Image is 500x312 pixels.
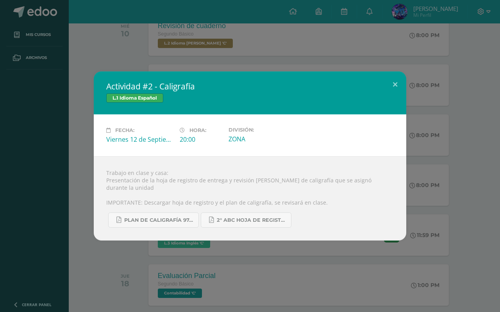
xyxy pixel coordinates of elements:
[124,217,195,223] span: Plan de caligrafía 97-142 Segundo Básico ABC.pdf
[384,71,406,98] button: Close (Esc)
[94,156,406,241] div: Trabajo en clase y casa: Presentación de la hoja de registro de entrega y revisión [PERSON_NAME] ...
[106,81,394,92] h2: Actividad #2 - Caligrafía
[217,217,287,223] span: 2° ABC HOJA DE REGISTRO - UNIDAD FINAL.pdf
[229,135,296,143] div: ZONA
[106,135,173,144] div: Viernes 12 de Septiembre
[108,212,199,228] a: Plan de caligrafía 97-142 Segundo Básico ABC.pdf
[229,127,296,133] label: División:
[180,135,222,144] div: 20:00
[106,93,163,103] span: L.1 Idioma Español
[115,127,134,133] span: Fecha:
[201,212,291,228] a: 2° ABC HOJA DE REGISTRO - UNIDAD FINAL.pdf
[189,127,206,133] span: Hora:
